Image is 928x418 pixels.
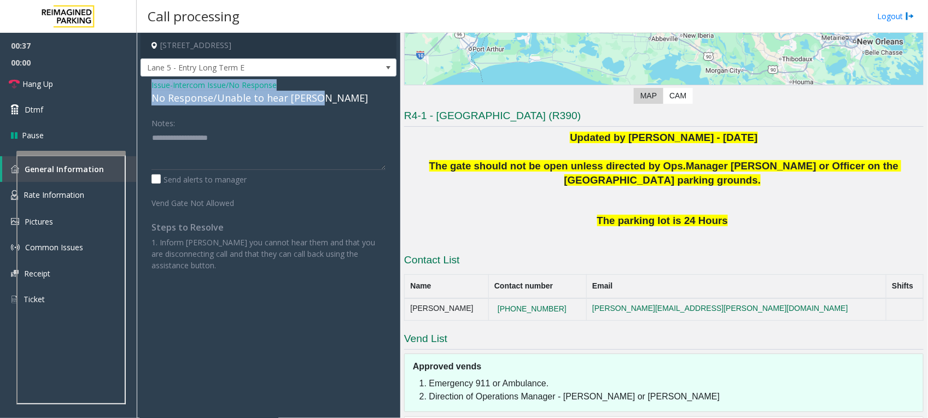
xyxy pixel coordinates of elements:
[404,332,924,350] h3: Vend List
[413,361,923,373] h5: Approved vends
[570,132,757,143] span: Updated by [PERSON_NAME] - [DATE]
[2,156,137,182] a: General Information
[141,33,396,58] h4: [STREET_ADDRESS]
[22,129,44,141] span: Pause
[663,88,693,104] label: CAM
[429,390,918,403] li: Direction of Operations Manager - [PERSON_NAME] or [PERSON_NAME]
[564,160,902,186] span: Manager [PERSON_NAME] or Officer on the [GEOGRAPHIC_DATA] parking grounds.
[151,79,170,91] span: Issue
[405,298,489,320] td: [PERSON_NAME]
[22,78,53,90] span: Hang Up
[142,3,245,30] h3: Call processing
[151,174,247,185] label: Send alerts to manager
[597,215,728,226] span: The parking lot is 24 Hours
[586,274,886,298] th: Email
[11,165,19,173] img: 'icon'
[11,243,20,252] img: 'icon'
[494,304,570,314] button: [PHONE_NUMBER]
[151,91,386,105] div: No Response/Unable to hear [PERSON_NAME]
[170,80,277,90] span: -
[151,114,175,129] label: Notes:
[173,79,277,91] span: Intercom Issue/No Response
[11,190,18,200] img: 'icon'
[429,160,686,172] span: The gate should not be open unless directed by Ops.
[404,109,924,127] h3: R4-1 - [GEOGRAPHIC_DATA] (R390)
[429,377,918,390] li: Emergency 911 or Ambulance.
[488,274,586,298] th: Contact number
[877,10,914,22] a: Logout
[151,222,386,233] h4: Steps to Resolve
[149,193,249,209] label: Vend Gate Not Allowed
[11,218,19,225] img: 'icon'
[404,253,924,270] h3: Contact List
[151,237,386,271] p: 1. Inform [PERSON_NAME] you cannot hear them and that you are disconnecting call and that they ca...
[141,59,345,76] span: Lane 5 - Entry Long Term E
[11,270,19,277] img: 'icon'
[906,10,914,22] img: logout
[11,295,18,304] img: 'icon'
[634,88,663,104] label: Map
[592,304,848,313] a: [PERSON_NAME][EMAIL_ADDRESS][PERSON_NAME][DOMAIN_NAME]
[886,274,923,298] th: Shifts
[405,274,489,298] th: Name
[25,104,43,115] span: Dtmf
